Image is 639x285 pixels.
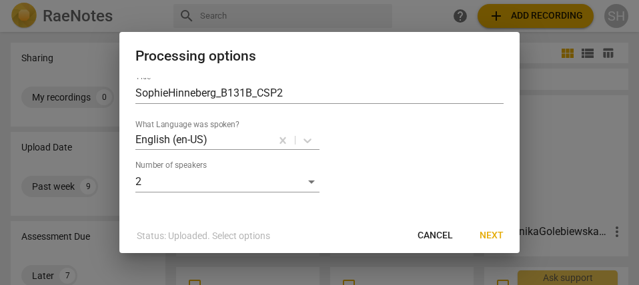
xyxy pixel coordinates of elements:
[135,171,319,192] div: 2
[135,73,151,81] label: Title
[480,229,504,242] span: Next
[418,229,453,242] span: Cancel
[469,224,514,248] button: Next
[137,229,270,243] p: Status: Uploaded. Select options
[135,132,207,147] p: English (en-US)
[135,121,239,129] label: What Language was spoken?
[407,224,464,248] button: Cancel
[135,161,207,169] label: Number of speakers
[135,48,504,65] h2: Processing options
